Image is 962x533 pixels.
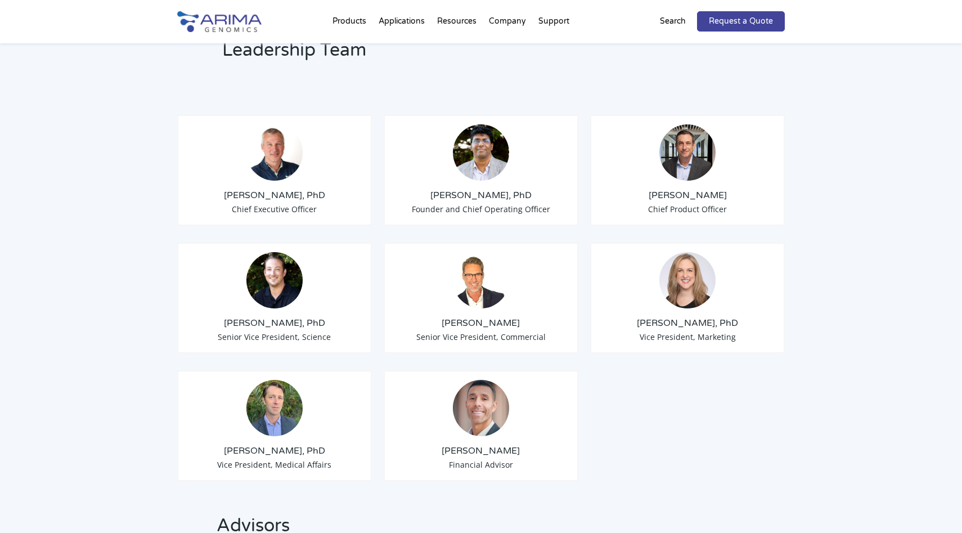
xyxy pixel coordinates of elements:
img: A.-Seltser-Headshot.jpeg [453,380,509,436]
h3: [PERSON_NAME] [393,445,569,457]
img: Chris-Roberts.jpg [659,124,716,181]
h3: [PERSON_NAME] [393,317,569,329]
span: Founder and Chief Operating Officer [412,204,550,214]
img: Arima-Genomics-logo [177,11,262,32]
img: Sid-Selvaraj_Arima-Genomics.png [453,124,509,181]
h3: [PERSON_NAME], PhD [187,189,362,201]
h3: [PERSON_NAME], PhD [187,317,362,329]
img: Tom-Willis.jpg [246,124,303,181]
h3: [PERSON_NAME], PhD [393,189,569,201]
img: 1632501909860.jpeg [246,380,303,436]
span: Senior Vice President, Commercial [416,332,546,342]
a: Request a Quote [697,11,785,32]
h3: [PERSON_NAME] [600,189,775,201]
img: 19364919-cf75-45a2-a608-1b8b29f8b955.jpg [659,252,716,308]
span: Vice President, Marketing [640,332,736,342]
p: Search [660,14,686,29]
span: Financial Advisor [449,459,513,470]
span: Vice President, Medical Affairs [217,459,331,470]
span: Senior Vice President, Science [218,332,331,342]
h3: [PERSON_NAME], PhD [600,317,775,329]
span: Chief Executive Officer [232,204,317,214]
h2: Leadership Team [222,38,624,71]
img: David-Duvall-Headshot.jpg [453,252,509,308]
img: Anthony-Schmitt_Arima-Genomics.png [246,252,303,308]
h3: [PERSON_NAME], PhD [187,445,362,457]
span: Chief Product Officer [648,204,727,214]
